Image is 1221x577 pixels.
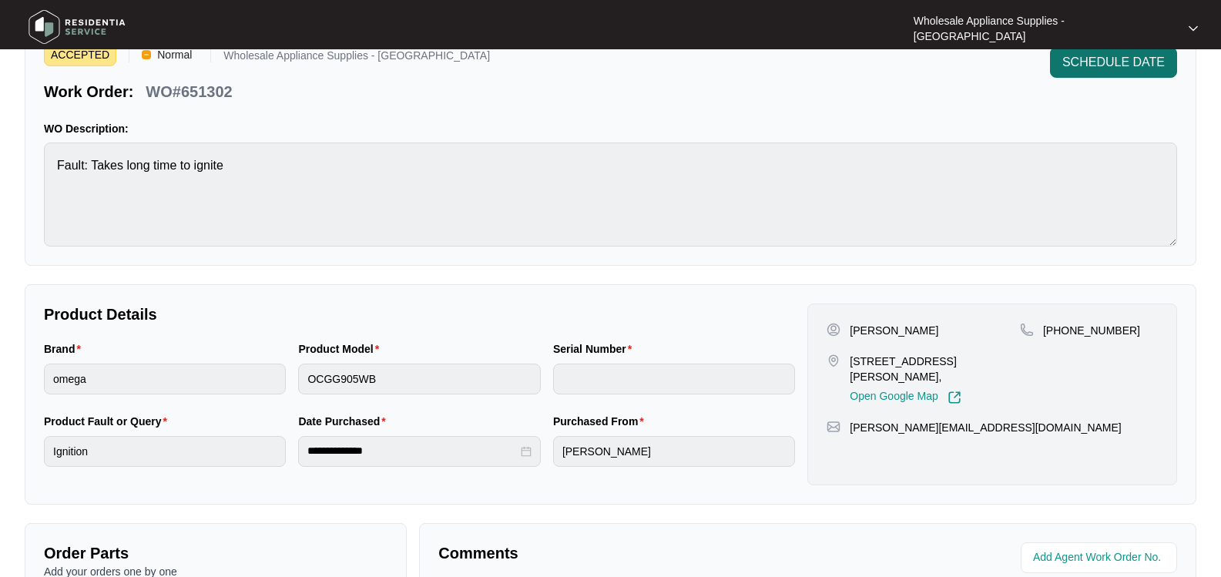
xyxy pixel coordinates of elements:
button: SCHEDULE DATE [1050,47,1177,78]
p: [PERSON_NAME] [850,323,938,338]
img: Vercel Logo [142,50,151,59]
input: Purchased From [553,436,795,467]
p: Comments [438,542,797,564]
a: Open Google Map [850,391,961,404]
img: map-pin [827,420,840,434]
input: Add Agent Work Order No. [1033,548,1168,567]
p: [PHONE_NUMBER] [1043,323,1140,338]
img: residentia service logo [23,4,131,50]
input: Product Model [298,364,540,394]
p: Order Parts [44,542,387,564]
p: Product Details [44,304,795,325]
span: SCHEDULE DATE [1062,53,1165,72]
label: Date Purchased [298,414,391,429]
label: Serial Number [553,341,638,357]
input: Serial Number [553,364,795,394]
img: map-pin [1020,323,1034,337]
img: dropdown arrow [1189,25,1198,32]
span: Normal [151,43,198,66]
label: Purchased From [553,414,650,429]
img: Link-External [948,391,961,404]
img: user-pin [827,323,840,337]
p: [PERSON_NAME][EMAIL_ADDRESS][DOMAIN_NAME] [850,420,1121,435]
input: Brand [44,364,286,394]
input: Date Purchased [307,443,517,459]
img: map-pin [827,354,840,367]
p: Wholesale Appliance Supplies - [GEOGRAPHIC_DATA] [223,50,490,66]
textarea: Fault: Takes long time to ignite [44,143,1177,247]
span: ACCEPTED [44,43,116,66]
p: Wholesale Appliance Supplies - [GEOGRAPHIC_DATA] [914,13,1175,44]
input: Product Fault or Query [44,436,286,467]
p: Work Order: [44,81,133,102]
p: WO Description: [44,121,1177,136]
label: Product Fault or Query [44,414,173,429]
label: Product Model [298,341,385,357]
label: Brand [44,341,87,357]
p: WO#651302 [146,81,232,102]
p: [STREET_ADDRESS][PERSON_NAME], [850,354,1020,384]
